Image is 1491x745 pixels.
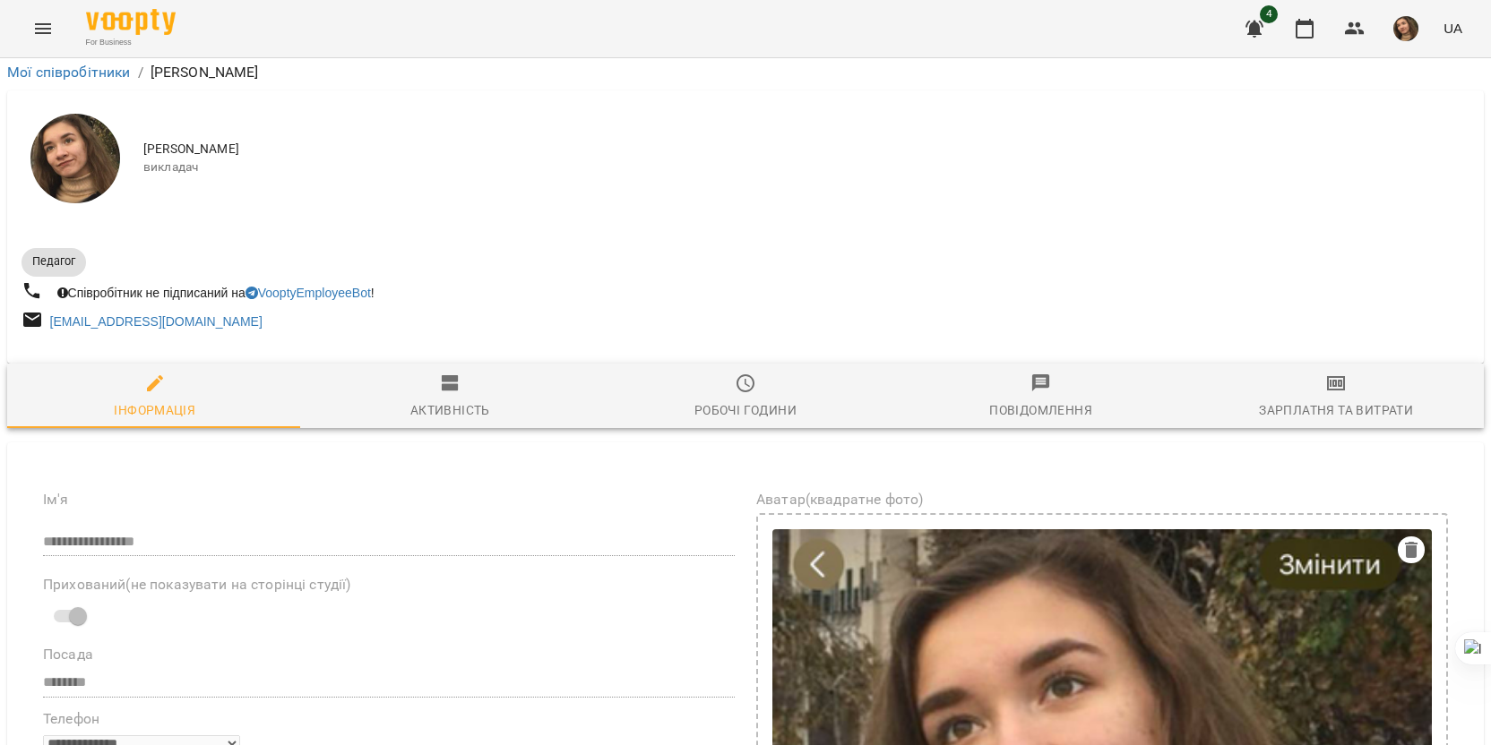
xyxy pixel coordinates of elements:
span: Педагог [22,253,86,270]
img: Анастасія Іванова [30,114,120,203]
div: Зарплатня та Витрати [1259,399,1413,421]
label: Прихований(не показувати на сторінці студії) [43,578,735,592]
span: викладач [143,158,1469,176]
label: Аватар(квадратне фото) [756,492,1448,507]
button: UA [1436,12,1469,45]
div: Співробітник не підписаний на ! [54,280,378,305]
div: Інформація [114,399,195,421]
span: 4 [1260,5,1278,23]
li: / [138,62,143,83]
label: Посада [43,647,735,662]
img: e02786069a979debee2ecc2f3beb162c.jpeg [1393,16,1418,41]
nav: breadcrumb [7,62,1484,83]
a: [EMAIL_ADDRESS][DOMAIN_NAME] [50,314,263,329]
a: Мої співробітники [7,64,131,81]
p: [PERSON_NAME] [151,62,259,83]
span: [PERSON_NAME] [143,141,1469,158]
a: VooptyEmployeeBot [246,286,371,300]
span: For Business [86,37,176,48]
span: UA [1444,19,1462,38]
div: Робочі години [694,399,797,421]
label: Ім'я [43,492,735,507]
div: Повідомлення [989,399,1092,421]
img: Voopty Logo [86,9,176,35]
label: Телефон [43,712,735,726]
div: Активність [410,399,490,421]
button: Menu [22,7,65,50]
